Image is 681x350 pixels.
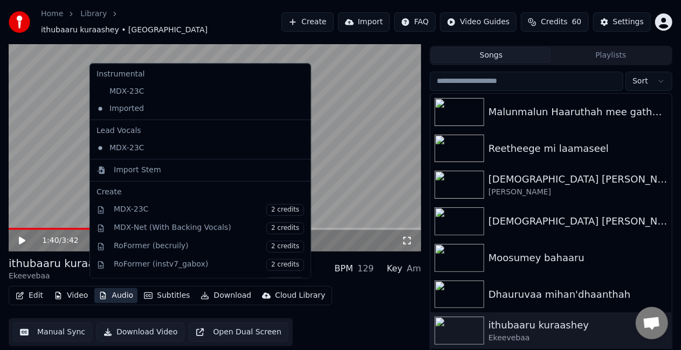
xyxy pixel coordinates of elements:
button: Create [281,12,334,32]
span: 3:42 [61,235,78,246]
div: MDX-23C [92,83,292,100]
div: Settings [613,17,644,27]
button: Credits60 [521,12,588,32]
div: Dhauruvaa mihan'dhaanthah [489,287,668,302]
div: ithubaaru kuraashey [489,318,668,333]
a: Library [80,9,107,19]
div: Ekeevebaa [489,333,668,344]
button: FAQ [394,12,436,32]
button: Video [50,288,92,303]
span: 2 credits [266,241,304,253]
a: Home [41,9,63,19]
nav: breadcrumb [41,9,281,36]
div: MDX-Net (With Backing Vocals) [114,222,304,234]
div: Imported [92,100,292,117]
button: Manual Sync [13,323,92,342]
div: Am [407,262,421,275]
img: youka [9,11,30,33]
div: Moosumey bahaaru [489,250,668,265]
span: 60 [572,17,582,27]
div: MDX-23C [114,204,304,216]
div: / [42,235,68,246]
span: 2 credits [266,259,304,271]
div: Cloud Library [275,290,325,301]
div: Import Stem [114,165,161,176]
button: Settings [593,12,651,32]
button: Video Guides [440,12,517,32]
div: MDX-23C [92,139,292,157]
span: Sort [632,76,648,87]
div: RoFormer (instv7_gabox) [114,259,304,271]
button: Import [338,12,390,32]
span: 2 credits [266,277,304,289]
div: [DEMOGRAPHIC_DATA] [PERSON_NAME] [489,172,668,187]
div: [PERSON_NAME] [489,187,668,198]
div: Instrumental [92,66,308,83]
button: Edit [11,288,47,303]
div: Create [97,187,304,198]
button: Download Video [97,323,184,342]
button: Subtitles [140,288,194,303]
button: Open Dual Screen [189,323,288,342]
div: RoFormer (becruily) [114,241,304,253]
button: Songs [431,47,551,63]
div: Reetheege mi laamaseel [489,141,668,156]
button: Playlists [551,47,671,63]
div: Demucs [114,277,304,289]
div: Lead Vocals [92,122,308,139]
span: Credits [541,17,567,27]
div: Malunmalun Haaruthah mee gathaalaa [489,104,668,120]
button: Audio [94,288,137,303]
div: ithubaaru kuraashey [9,256,120,271]
span: 2 credits [266,204,304,216]
div: Open chat [636,307,668,339]
div: [DEMOGRAPHIC_DATA] [PERSON_NAME] [489,214,668,229]
div: 129 [357,262,374,275]
span: 1:40 [42,235,59,246]
div: BPM [334,262,353,275]
button: Download [196,288,256,303]
span: ithubaaru kuraashey • [GEOGRAPHIC_DATA] [41,25,208,36]
div: Ekeevebaa [9,271,120,282]
span: 2 credits [266,222,304,234]
div: Key [387,262,402,275]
